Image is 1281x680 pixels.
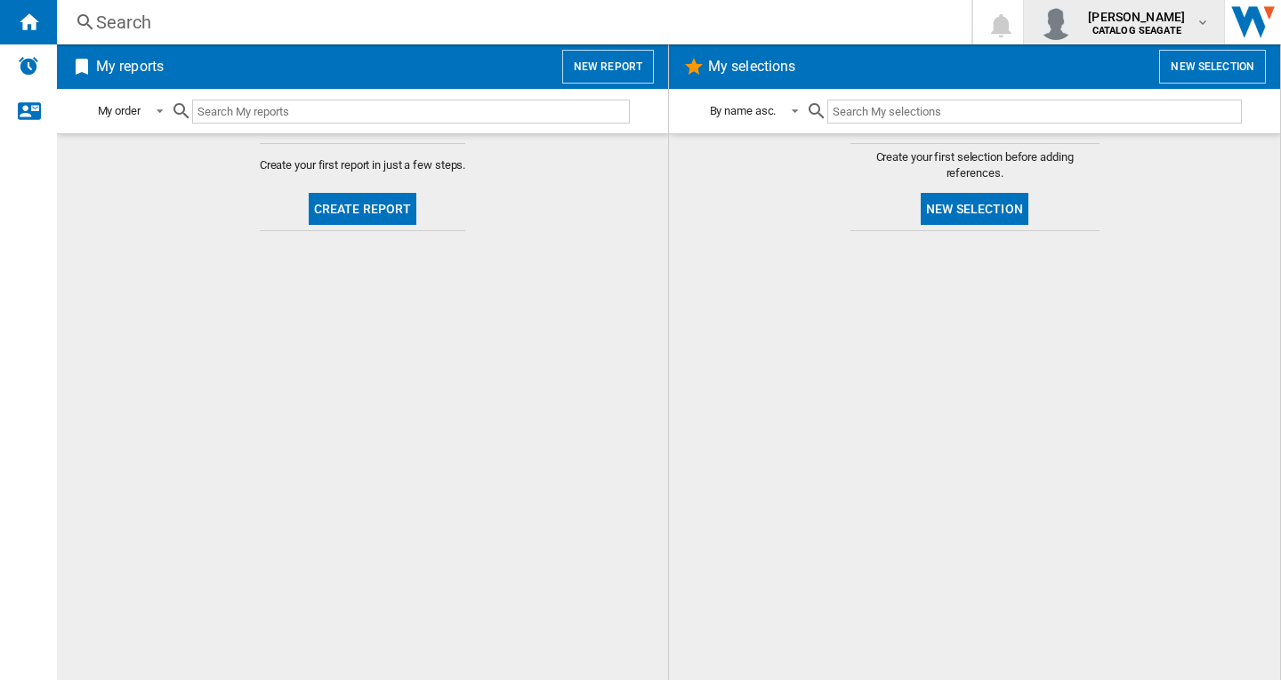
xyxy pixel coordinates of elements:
button: New selection [921,193,1028,225]
button: Create report [309,193,417,225]
div: Search [96,10,925,35]
span: Create your first selection before adding references. [850,149,1100,181]
div: By name asc. [710,104,777,117]
div: My order [98,104,141,117]
input: Search My reports [192,100,630,124]
h2: My reports [93,50,167,84]
img: profile.jpg [1038,4,1074,40]
b: CATALOG SEAGATE [1092,25,1181,36]
span: [PERSON_NAME] [1088,8,1185,26]
span: Create your first report in just a few steps. [260,157,466,173]
button: New report [562,50,654,84]
button: New selection [1159,50,1266,84]
input: Search My selections [827,100,1241,124]
h2: My selections [705,50,799,84]
img: alerts-logo.svg [18,55,39,76]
